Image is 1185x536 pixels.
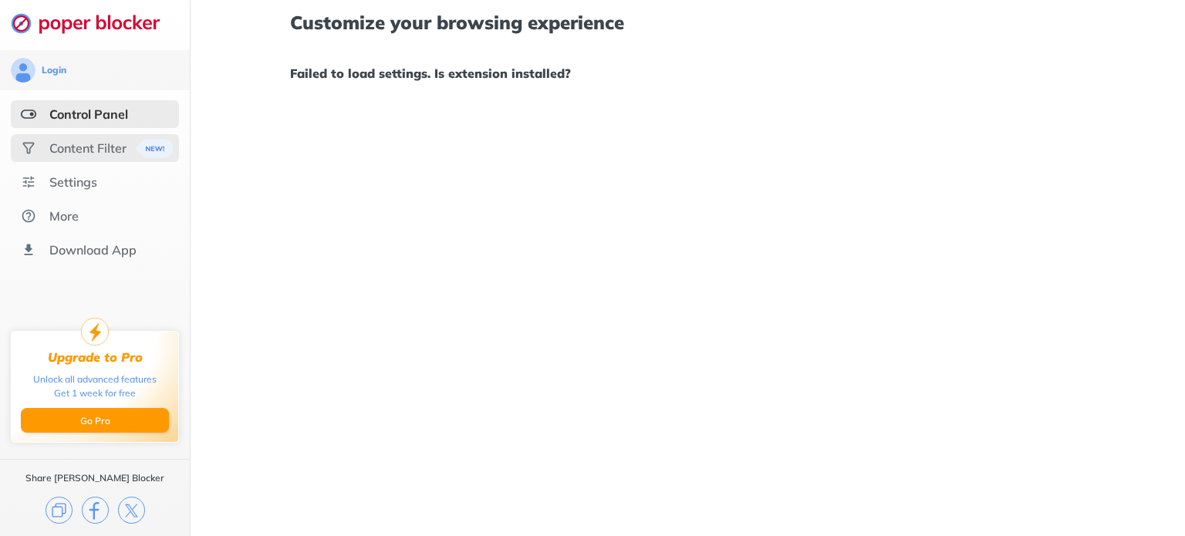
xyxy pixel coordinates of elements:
img: settings.svg [21,174,36,190]
div: Share [PERSON_NAME] Blocker [25,472,164,484]
h1: Customize your browsing experience [290,12,1085,32]
img: upgrade-to-pro.svg [81,318,109,346]
img: social.svg [21,140,36,156]
div: Upgrade to Pro [48,350,143,365]
div: Login [42,64,66,76]
img: features-selected.svg [21,106,36,122]
img: menuBanner.svg [135,139,173,158]
div: Download App [49,242,137,258]
div: Get 1 week for free [54,386,136,400]
div: More [49,208,79,224]
img: avatar.svg [11,58,35,83]
img: copy.svg [46,497,73,524]
div: Settings [49,174,97,190]
img: download-app.svg [21,242,36,258]
button: Go Pro [21,408,169,433]
h1: Failed to load settings. Is extension installed? [290,63,1085,83]
div: Content Filter [49,140,127,156]
div: Control Panel [49,106,128,122]
img: x.svg [118,497,145,524]
img: facebook.svg [82,497,109,524]
img: about.svg [21,208,36,224]
div: Unlock all advanced features [33,373,157,386]
img: logo-webpage.svg [11,12,177,34]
